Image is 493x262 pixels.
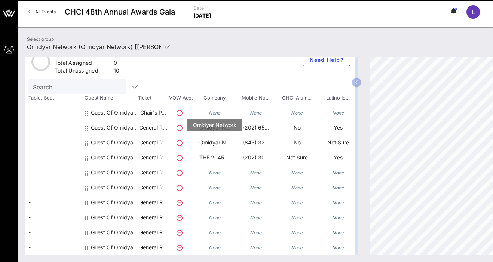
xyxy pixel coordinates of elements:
[332,110,344,116] i: None
[332,245,344,250] i: None
[25,195,82,210] div: -
[91,210,138,225] div: Guest Of Omidyar Network
[194,135,235,150] p: Omidyar N…
[303,53,350,66] button: Need Help?
[209,200,221,205] i: None
[138,135,168,150] p: General R…
[138,94,168,102] span: Ticket
[25,165,82,180] div: -
[91,165,138,180] div: Guest Of Omidyar Network
[209,230,221,235] i: None
[209,170,221,176] i: None
[291,230,303,235] i: None
[209,215,221,220] i: None
[25,94,82,102] span: Table, Seat
[318,135,359,150] p: Not Sure
[91,120,138,141] div: Guest Of Omidyar Network
[25,210,82,225] div: -
[25,180,82,195] div: -
[235,120,276,135] p: ⁨(202) 65…
[138,105,168,120] p: Chair's P…
[235,94,276,102] span: Mobile Nu…
[65,6,175,18] span: CHCI 48th Annual Awards Gala
[91,150,138,171] div: Guest Of Omidyar Network
[138,120,168,135] p: General R…
[250,185,262,191] i: None
[291,245,303,250] i: None
[91,195,138,210] div: Guest Of Omidyar Network
[91,105,138,120] div: Guest Of Omidyar Network
[276,120,318,135] p: No
[194,120,235,135] p: Omidyar N…
[25,105,82,120] div: -
[91,135,138,156] div: Guest Of Omidyar Network
[194,94,235,102] span: Company
[193,4,211,12] p: Date
[24,6,60,18] a: All Events
[25,120,82,135] div: -
[209,185,221,191] i: None
[250,215,262,220] i: None
[25,225,82,240] div: -
[91,240,138,255] div: Guest Of Omidyar Network
[250,200,262,205] i: None
[276,135,318,150] p: No
[194,150,235,165] p: THE 2045 …
[318,150,359,165] p: Yes
[250,110,262,116] i: None
[291,185,303,191] i: None
[91,225,138,240] div: Guest Of Omidyar Network
[138,165,168,180] p: General R…
[138,240,168,255] p: General R…
[291,215,303,220] i: None
[138,150,168,165] p: General R…
[138,195,168,210] p: General R…
[291,200,303,205] i: None
[332,170,344,176] i: None
[25,240,82,255] div: -
[250,230,262,235] i: None
[114,59,120,68] div: 0
[332,200,344,205] i: None
[138,180,168,195] p: General R…
[472,8,475,16] span: L
[235,150,276,165] p: ⁨(202) 30…
[318,120,359,135] p: Yes
[25,150,82,165] div: -
[91,180,138,195] div: Guest Of Omidyar Network
[317,94,358,102] span: Latino Id…
[55,59,111,68] div: Total Assigned
[27,36,54,42] label: Select group
[466,5,480,19] div: L
[291,110,303,116] i: None
[235,135,276,150] p: ⁨(843) 32…
[276,94,317,102] span: CHCI Alum…
[276,150,318,165] p: Not Sure
[114,67,120,76] div: 10
[193,12,211,19] p: [DATE]
[138,210,168,225] p: General R…
[250,245,262,250] i: None
[332,185,344,191] i: None
[291,170,303,176] i: None
[332,230,344,235] i: None
[309,57,344,63] span: Need Help?
[25,135,82,150] div: -
[209,245,221,250] i: None
[35,9,56,15] span: All Events
[168,94,194,102] span: VOW Acct
[138,225,168,240] p: General R…
[332,215,344,220] i: None
[209,110,221,116] i: None
[250,170,262,176] i: None
[82,94,138,102] span: Guest Name
[55,67,111,76] div: Total Unassigned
